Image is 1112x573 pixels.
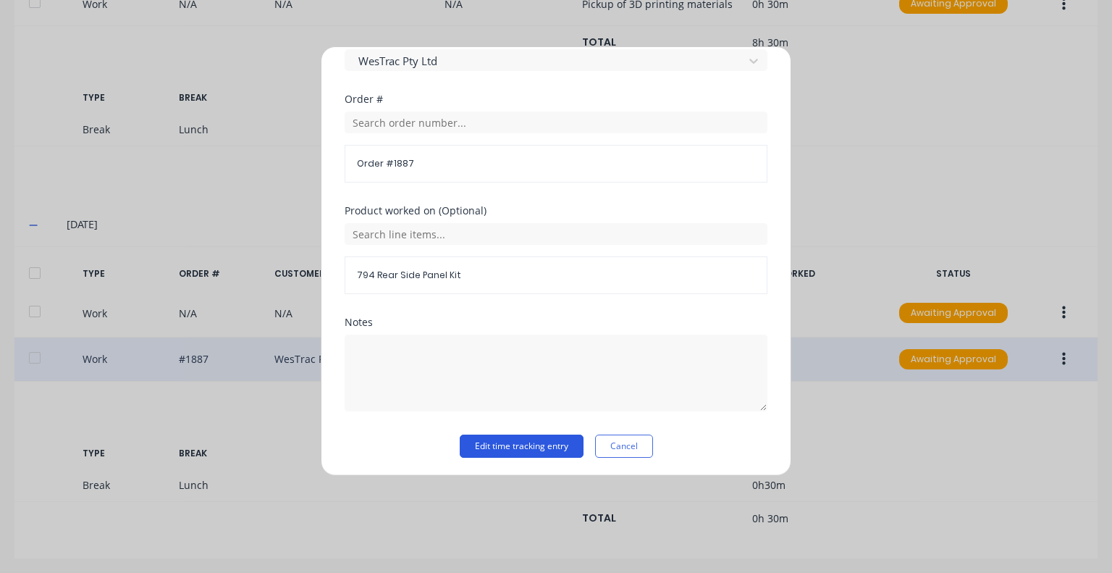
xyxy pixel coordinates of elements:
[595,435,653,458] button: Cancel
[345,112,767,133] input: Search order number...
[460,435,584,458] button: Edit time tracking entry
[357,269,755,282] span: 794 Rear Side Panel Kit
[345,94,767,104] div: Order #
[345,317,767,327] div: Notes
[345,206,767,216] div: Product worked on (Optional)
[357,157,755,170] span: Order # 1887
[345,223,767,245] input: Search line items...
